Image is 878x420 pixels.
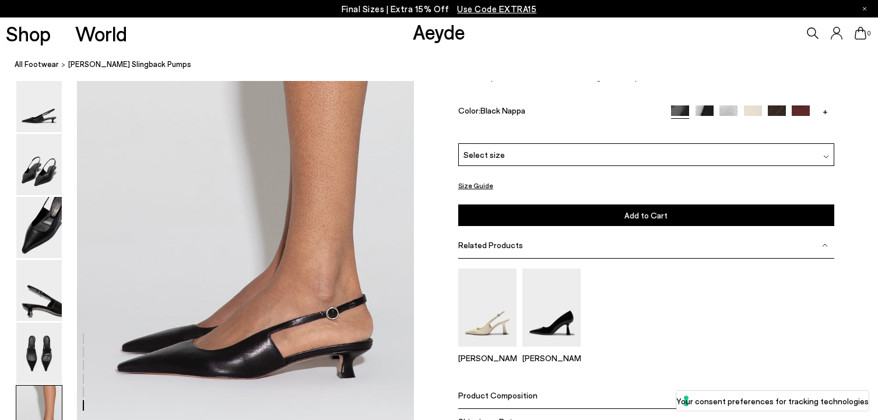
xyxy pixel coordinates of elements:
a: 0 [855,27,866,40]
img: svg%3E [822,242,828,248]
span: Related Products [458,240,523,250]
img: Zandra Pointed Pumps [522,269,581,346]
nav: breadcrumb [15,49,878,81]
a: World [75,23,127,44]
img: Catrina Slingback Pumps - Image 4 [16,260,62,321]
img: Fernanda Slingback Pumps [458,269,517,346]
p: [PERSON_NAME] [458,352,517,362]
a: + [816,105,834,116]
button: Size Guide [458,178,493,192]
img: svg%3E [823,154,829,160]
span: Navigate to /collections/ss25-final-sizes [457,3,536,14]
button: Add to Cart [458,204,834,226]
p: [PERSON_NAME] [522,352,581,362]
span: 0 [866,30,872,37]
img: Catrina Slingback Pumps - Image 1 [16,71,62,132]
button: Your consent preferences for tracking technologies [676,391,869,411]
a: Shop [6,23,51,44]
img: Catrina Slingback Pumps - Image 3 [16,197,62,258]
div: Color: [458,105,659,119]
a: All Footwear [15,58,59,70]
label: Your consent preferences for tracking technologies [676,395,869,407]
img: Catrina Slingback Pumps - Image 2 [16,134,62,195]
span: Black Nappa [480,105,525,115]
a: Zandra Pointed Pumps [PERSON_NAME] [522,338,581,362]
span: Product Composition [458,390,538,400]
span: [PERSON_NAME] Slingback Pumps [68,58,191,70]
p: Final Sizes | Extra 15% Off [342,2,537,16]
img: Catrina Slingback Pumps - Image 5 [16,323,62,384]
a: Fernanda Slingback Pumps [PERSON_NAME] [458,338,517,362]
a: Aeyde [413,19,465,44]
span: Add to Cart [624,210,668,220]
span: Select size [463,149,505,161]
